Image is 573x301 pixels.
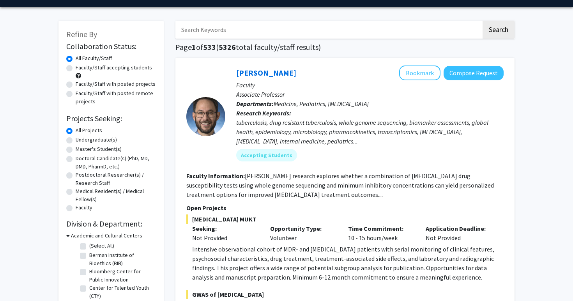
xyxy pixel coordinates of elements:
[236,90,504,99] p: Associate Professor
[76,145,122,153] label: Master's Student(s)
[186,172,245,180] b: Faculty Information:
[236,118,504,146] div: tuberculosis, drug resistant tuberculosis, whole genome sequencing, biomarker assessments, global...
[175,42,515,52] h1: Page of ( total faculty/staff results)
[236,68,296,78] a: [PERSON_NAME]
[89,267,154,284] label: Bloomberg Center for Public Innovation
[186,290,504,299] span: GWAS of [MEDICAL_DATA]
[444,66,504,80] button: Compose Request to Jeffrey Tornheim
[192,42,196,52] span: 1
[186,172,494,198] fg-read-more: [PERSON_NAME] research explores whether a combination of [MEDICAL_DATA] drug susceptibility tests...
[89,284,154,300] label: Center for Talented Youth (CTY)
[264,224,342,243] div: Volunteer
[483,21,515,39] button: Search
[76,136,117,144] label: Undergraduate(s)
[236,109,291,117] b: Research Keywords:
[76,171,156,187] label: Postdoctoral Researcher(s) / Research Staff
[76,126,102,135] label: All Projects
[186,214,504,224] span: [MEDICAL_DATA] MUKT
[76,54,112,62] label: All Faculty/Staff
[192,224,258,233] p: Seeking:
[192,233,258,243] div: Not Provided
[66,114,156,123] h2: Projects Seeking:
[203,42,216,52] span: 533
[66,29,97,39] span: Refine By
[192,244,504,282] p: Intensive observational cohort of MDR- and [MEDICAL_DATA] patients with serial monitoring of clin...
[76,64,152,72] label: Faculty/Staff accepting students
[236,100,274,108] b: Departments:
[76,204,92,212] label: Faculty
[236,149,297,161] mat-chip: Accepting Students
[219,42,236,52] span: 5326
[76,89,156,106] label: Faculty/Staff with posted remote projects
[270,224,336,233] p: Opportunity Type:
[274,100,369,108] span: Medicine, Pediatrics, [MEDICAL_DATA]
[342,224,420,243] div: 10 - 15 hours/week
[71,232,142,240] h3: Academic and Cultural Centers
[236,80,504,90] p: Faculty
[348,224,414,233] p: Time Commitment:
[399,66,440,80] button: Add Jeffrey Tornheim to Bookmarks
[420,224,498,243] div: Not Provided
[186,203,504,212] p: Open Projects
[89,251,154,267] label: Berman Institute of Bioethics (BIB)
[76,80,156,88] label: Faculty/Staff with posted projects
[89,242,114,250] label: (Select All)
[66,42,156,51] h2: Collaboration Status:
[76,154,156,171] label: Doctoral Candidate(s) (PhD, MD, DMD, PharmD, etc.)
[6,266,33,295] iframe: Chat
[76,187,156,204] label: Medical Resident(s) / Medical Fellow(s)
[66,219,156,228] h2: Division & Department:
[175,21,481,39] input: Search Keywords
[426,224,492,233] p: Application Deadline:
